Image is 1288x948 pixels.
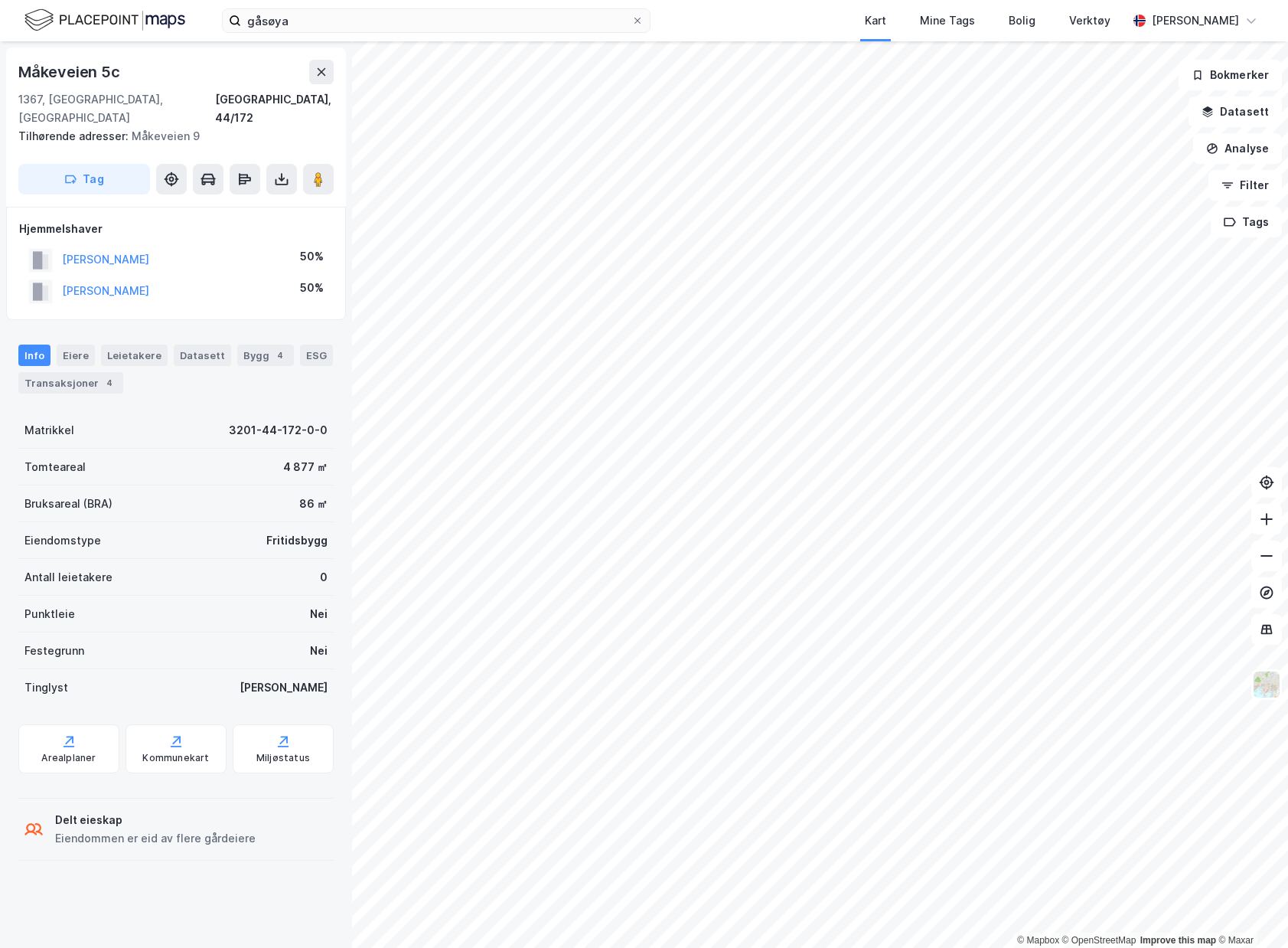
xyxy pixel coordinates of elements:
div: 4 [102,375,117,391]
iframe: Chat Widget [1211,874,1288,948]
div: Bruksareal (BRA) [24,495,112,513]
button: Analyse [1193,133,1282,164]
div: 86 ㎡ [299,495,328,513]
div: Måkeveien 9 [18,127,321,145]
a: OpenStreetMap [1062,935,1136,946]
div: Datasett [174,345,231,366]
img: Z [1252,670,1281,699]
div: Hjemmelshaver [19,220,333,238]
div: Mine Tags [920,11,975,30]
div: Kontrollprogram for chat [1211,874,1288,948]
button: Tags [1211,207,1282,237]
div: Fritidsbygg [266,531,328,550]
div: Arealplaner [41,752,96,764]
span: Tilhørende adresser: [18,129,132,142]
div: [GEOGRAPHIC_DATA], 44/172 [215,90,334,127]
div: Bolig [1009,11,1035,30]
div: 3201-44-172-0-0 [229,421,328,440]
div: [PERSON_NAME] [1152,11,1239,30]
button: Tag [18,164,150,195]
div: Tinglyst [24,678,68,697]
div: Måkeveien 5c [18,60,123,84]
div: Kommunekart [142,752,209,764]
div: [PERSON_NAME] [240,678,328,697]
div: 50% [300,279,324,297]
div: Transaksjoner [18,372,123,394]
div: Miljøstatus [256,752,310,764]
div: 4 [272,348,288,363]
a: Mapbox [1017,935,1059,946]
div: Delt eieskap [55,811,256,829]
div: Antall leietakere [24,568,112,587]
div: Nei [310,605,328,623]
div: Matrikkel [24,421,74,440]
div: Nei [310,642,328,660]
button: Datasett [1189,96,1282,127]
div: Info [18,345,51,366]
button: Filter [1208,170,1282,201]
div: Eiere [57,345,95,366]
div: Festegrunn [24,642,84,660]
div: 0 [320,568,328,587]
div: 4 877 ㎡ [283,458,328,476]
img: logo.f888ab2527a4732fd821a326f86c7f29.svg [24,7,185,34]
a: Improve this map [1140,935,1216,946]
div: Tomteareal [24,458,86,476]
div: Leietakere [101,345,168,366]
div: Eiendommen er eid av flere gårdeiere [55,829,256,848]
div: Verktøy [1069,11,1110,30]
div: 1367, [GEOGRAPHIC_DATA], [GEOGRAPHIC_DATA] [18,90,215,127]
button: Bokmerker [1179,60,1282,90]
div: Eiendomstype [24,531,101,550]
input: Søk på adresse, matrikkel, gårdeiere, leietakere eller personer [241,9,631,32]
div: ESG [300,345,333,366]
div: Punktleie [24,605,75,623]
div: Bygg [237,345,294,366]
div: Kart [865,11,886,30]
div: 50% [300,247,324,266]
